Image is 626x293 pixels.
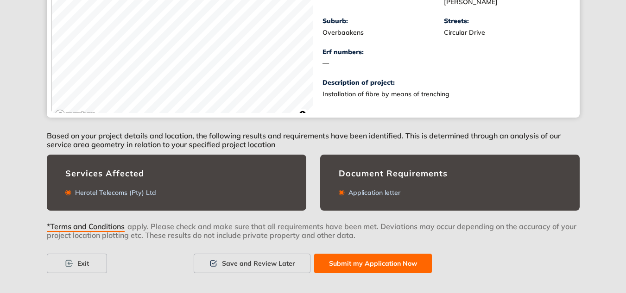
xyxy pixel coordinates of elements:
[322,59,444,67] div: —
[322,48,444,56] div: Erf numbers:
[47,222,580,254] div: apply. Please check and make sure that all requirements have been met. Deviations may occur depen...
[71,189,156,197] div: Herotel Telecoms (Pty) Ltd
[314,254,432,273] button: Submit my Application Now
[444,17,566,25] div: Streets:
[322,79,566,87] div: Description of project:
[339,168,561,179] div: Document Requirements
[345,189,400,197] div: Application letter
[65,168,288,179] div: Services Affected
[322,29,444,37] div: Overbaakens
[77,258,89,268] span: Exit
[300,109,305,119] span: Toggle attribution
[47,254,107,273] button: Exit
[55,109,95,120] a: Mapbox logo
[194,254,310,273] button: Save and Review Later
[47,222,127,228] button: *Terms and Conditions
[322,90,554,98] div: Installation of fibre by means of trenching
[222,258,295,268] span: Save and Review Later
[47,222,125,232] span: *Terms and Conditions
[322,17,444,25] div: Suburb:
[444,29,566,37] div: Circular Drive
[47,118,580,155] div: Based on your project details and location, the following results and requirements have been iden...
[329,258,417,268] span: Submit my Application Now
